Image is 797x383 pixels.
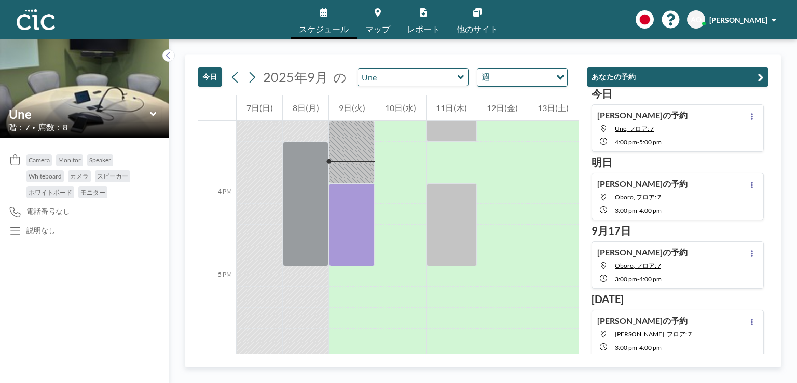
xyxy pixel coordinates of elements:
span: 階：7 [8,122,30,132]
span: - [637,138,639,146]
input: Une [358,69,458,86]
span: スピーカー [97,172,128,180]
span: Monitor [58,156,81,164]
h3: 9月17日 [592,224,764,237]
span: モニター [80,188,105,196]
div: 8日(月) [283,95,328,121]
div: 説明なし [26,226,56,235]
span: スケジュール [299,25,349,33]
span: 3:00 PM [615,344,637,351]
span: Oboro, フロア: 7 [615,193,661,201]
div: 13日(土) [528,95,579,121]
span: の [333,69,347,85]
h3: 今日 [592,87,764,100]
span: AO [691,15,702,24]
h4: [PERSON_NAME]の予約 [597,110,688,120]
h3: 明日 [592,156,764,169]
span: Une, フロア: 7 [615,125,654,132]
span: ホワイトボード [29,188,72,196]
span: 4:00 PM [639,344,662,351]
span: 席数：8 [38,122,67,132]
span: [PERSON_NAME] [709,16,767,24]
span: 週 [479,71,492,84]
span: 5:00 PM [639,138,662,146]
h4: [PERSON_NAME]の予約 [597,316,688,326]
div: 11日(木) [427,95,477,121]
span: - [637,207,639,214]
span: Speaker [89,156,111,164]
span: 3:00 PM [615,275,637,283]
span: マップ [365,25,390,33]
div: 4 PM [198,183,236,266]
input: Une [9,106,150,121]
div: 10日(水) [375,95,425,121]
div: 5 PM [198,266,236,349]
span: レポート [407,25,440,33]
img: organization-logo [17,9,55,30]
button: 今日 [198,67,222,87]
span: Camera [29,156,50,164]
span: - [637,344,639,351]
span: 4:00 PM [639,207,662,214]
button: あなたの予約 [587,67,768,87]
div: Search for option [477,69,567,86]
div: 3 PM [198,100,236,183]
span: Whiteboard [29,172,62,180]
span: 3:00 PM [615,207,637,214]
div: 12日(金) [477,95,528,121]
h3: [DATE] [592,293,764,306]
div: 7日(日) [237,95,282,121]
h4: [PERSON_NAME]の予約 [597,247,688,257]
span: • [32,124,35,131]
span: 4:00 PM [615,138,637,146]
span: 他のサイト [457,25,498,33]
span: 電話番号なし [26,207,70,216]
span: 4:00 PM [639,275,662,283]
span: カメラ [70,172,89,180]
span: 2025年9月 [263,69,328,85]
span: - [637,275,639,283]
span: Suji, フロア: 7 [615,330,692,338]
span: Oboro, フロア: 7 [615,262,661,269]
h4: [PERSON_NAME]の予約 [597,179,688,189]
div: 9日(火) [329,95,375,121]
input: Search for option [493,71,550,84]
